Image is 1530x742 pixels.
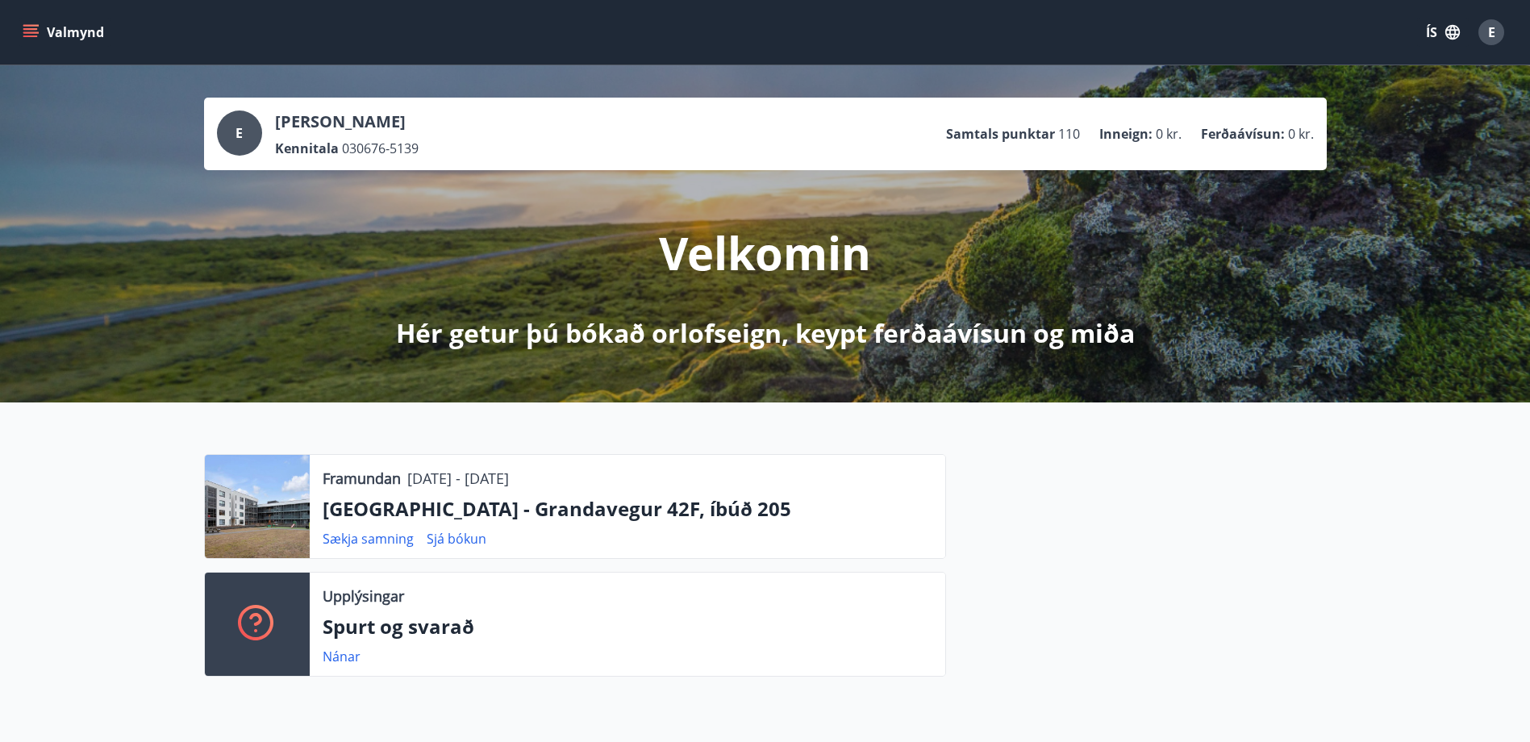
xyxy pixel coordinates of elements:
[323,648,361,665] a: Nánar
[275,140,339,157] p: Kennitala
[323,613,932,640] p: Spurt og svarað
[1288,125,1314,143] span: 0 kr.
[323,468,401,489] p: Framundan
[342,140,419,157] span: 030676-5139
[1156,125,1182,143] span: 0 kr.
[1472,13,1511,52] button: E
[1058,125,1080,143] span: 110
[407,468,509,489] p: [DATE] - [DATE]
[323,586,404,607] p: Upplýsingar
[323,495,932,523] p: [GEOGRAPHIC_DATA] - Grandavegur 42F, íbúð 205
[275,110,419,133] p: [PERSON_NAME]
[946,125,1055,143] p: Samtals punktar
[1488,23,1495,41] span: E
[427,530,486,548] a: Sjá bókun
[19,18,110,47] button: menu
[1201,125,1285,143] p: Ferðaávísun :
[1099,125,1153,143] p: Inneign :
[396,315,1135,351] p: Hér getur þú bókað orlofseign, keypt ferðaávísun og miða
[236,124,243,142] span: E
[1417,18,1469,47] button: ÍS
[659,222,871,283] p: Velkomin
[323,530,414,548] a: Sækja samning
